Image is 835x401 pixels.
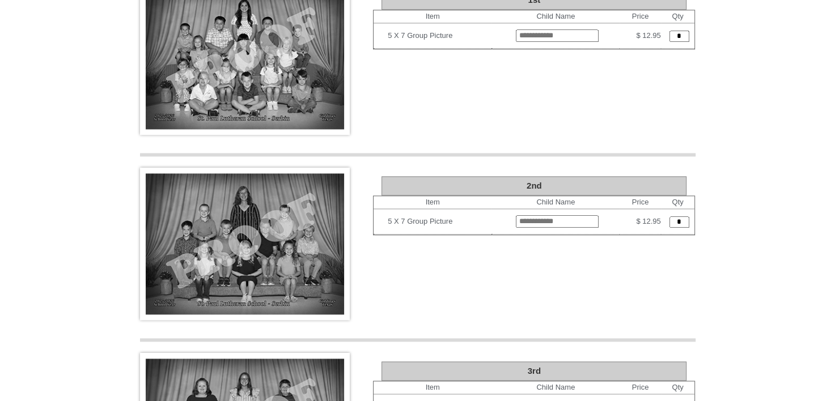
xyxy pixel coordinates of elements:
[491,381,620,394] th: Child Name
[620,10,660,23] th: Price
[491,196,620,209] th: Child Name
[374,196,491,209] th: Item
[491,10,620,23] th: Child Name
[140,168,350,321] img: 2nd
[661,10,695,23] th: Qty
[382,176,686,195] div: 2nd
[382,361,686,381] div: 3rd
[661,381,695,394] th: Qty
[620,381,660,394] th: Price
[620,209,660,234] td: $ 12.95
[661,196,695,209] th: Qty
[374,10,491,23] th: Item
[388,27,491,45] td: 5 X 7 Group Picture
[620,196,660,209] th: Price
[620,23,660,49] td: $ 12.95
[374,381,491,394] th: Item
[388,212,491,231] td: 5 X 7 Group Picture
